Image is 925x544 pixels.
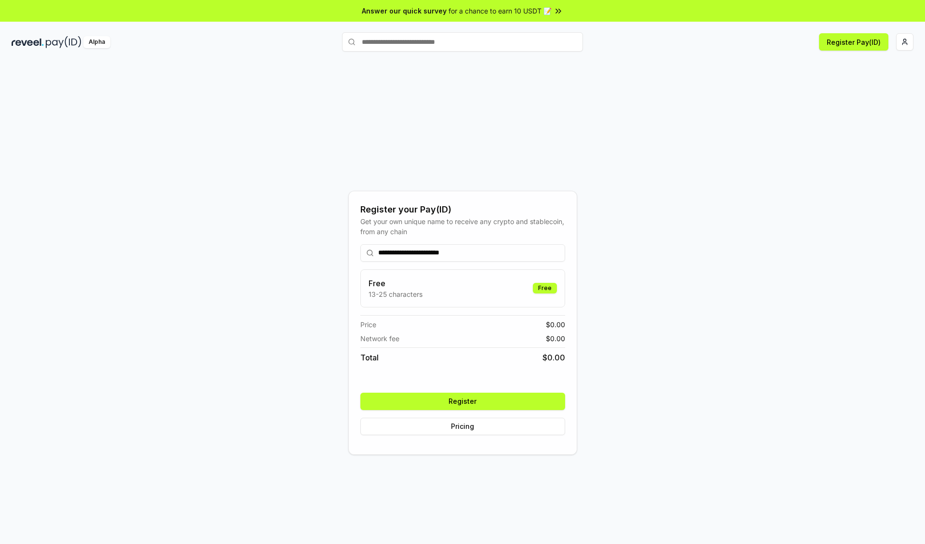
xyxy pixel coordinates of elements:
[533,283,557,293] div: Free
[369,289,423,299] p: 13-25 characters
[46,36,81,48] img: pay_id
[542,352,565,363] span: $ 0.00
[369,278,423,289] h3: Free
[83,36,110,48] div: Alpha
[360,393,565,410] button: Register
[449,6,552,16] span: for a chance to earn 10 USDT 📝
[819,33,888,51] button: Register Pay(ID)
[360,352,379,363] span: Total
[360,216,565,237] div: Get your own unique name to receive any crypto and stablecoin, from any chain
[360,203,565,216] div: Register your Pay(ID)
[362,6,447,16] span: Answer our quick survey
[546,333,565,344] span: $ 0.00
[546,319,565,330] span: $ 0.00
[360,319,376,330] span: Price
[12,36,44,48] img: reveel_dark
[360,333,399,344] span: Network fee
[360,418,565,435] button: Pricing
